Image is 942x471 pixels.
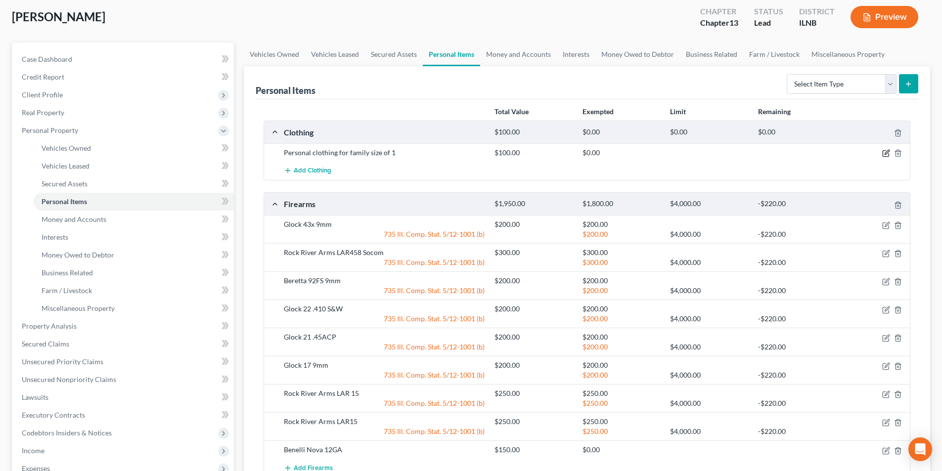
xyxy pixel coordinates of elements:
[753,342,841,352] div: -$220.00
[42,286,92,295] span: Farm / Livestock
[22,411,85,419] span: Executory Contracts
[279,332,490,342] div: Glock 21 .45ACP
[665,427,753,436] div: $4,000.00
[34,211,234,228] a: Money and Accounts
[279,304,490,314] div: Glock 22 .410 S&W
[14,406,234,424] a: Executory Contracts
[578,199,665,209] div: $1,800.00
[578,248,665,257] div: $300.00
[22,90,63,99] span: Client Profile
[22,340,69,348] span: Secured Claims
[42,233,68,241] span: Interests
[279,360,490,370] div: Glock 17 9mm
[22,393,48,401] span: Lawsuits
[279,417,490,427] div: Rock River Arms LAR15
[595,43,680,66] a: Money Owed to Debtor
[578,219,665,229] div: $200.00
[34,139,234,157] a: Vehicles Owned
[494,107,529,116] strong: Total Value
[700,6,738,17] div: Chapter
[665,342,753,352] div: $4,000.00
[753,370,841,380] div: -$220.00
[279,257,490,267] div: 735 Ill. Comp. Stat. 5/12-1001 (b)
[490,304,577,314] div: $200.00
[799,6,835,17] div: District
[851,6,918,28] button: Preview
[22,446,45,455] span: Income
[665,286,753,296] div: $4,000.00
[279,148,490,158] div: Personal clothing for family size of 1
[34,228,234,246] a: Interests
[578,304,665,314] div: $200.00
[578,276,665,286] div: $200.00
[578,445,665,455] div: $0.00
[22,108,64,117] span: Real Property
[22,126,78,134] span: Personal Property
[423,43,480,66] a: Personal Items
[578,314,665,324] div: $200.00
[557,43,595,66] a: Interests
[34,246,234,264] a: Money Owed to Debtor
[42,197,87,206] span: Personal Items
[665,314,753,324] div: $4,000.00
[578,360,665,370] div: $200.00
[14,371,234,388] a: Unsecured Nonpriority Claims
[34,175,234,193] a: Secured Assets
[578,148,665,158] div: $0.00
[490,276,577,286] div: $200.00
[753,128,841,137] div: $0.00
[490,148,577,158] div: $100.00
[14,317,234,335] a: Property Analysis
[753,229,841,239] div: -$220.00
[578,257,665,267] div: $300.00
[578,128,665,137] div: $0.00
[34,193,234,211] a: Personal Items
[244,43,305,66] a: Vehicles Owned
[578,286,665,296] div: $200.00
[665,370,753,380] div: $4,000.00
[22,428,112,437] span: Codebtors Insiders & Notices
[490,417,577,427] div: $250.00
[279,199,490,209] div: Firearms
[753,314,841,324] div: -$220.00
[34,282,234,300] a: Farm / Livestock
[12,9,105,24] span: [PERSON_NAME]
[42,304,115,312] span: Miscellaneous Property
[480,43,557,66] a: Money and Accounts
[279,398,490,408] div: 735 Ill. Comp. Stat. 5/12-1001 (b)
[490,332,577,342] div: $200.00
[14,388,234,406] a: Lawsuits
[665,128,753,137] div: $0.00
[14,50,234,68] a: Case Dashboard
[578,229,665,239] div: $200.00
[670,107,686,116] strong: Limit
[294,167,331,175] span: Add Clothing
[279,342,490,352] div: 735 Ill. Comp. Stat. 5/12-1001 (b)
[22,322,77,330] span: Property Analysis
[365,43,423,66] a: Secured Assets
[490,445,577,455] div: $150.00
[22,357,103,366] span: Unsecured Priority Claims
[279,286,490,296] div: 735 Ill. Comp. Stat. 5/12-1001 (b)
[14,335,234,353] a: Secured Claims
[34,264,234,282] a: Business Related
[279,445,490,455] div: Benelli Nova 12GA
[305,43,365,66] a: Vehicles Leased
[279,370,490,380] div: 735 Ill. Comp. Stat. 5/12-1001 (b)
[42,215,106,223] span: Money and Accounts
[806,43,891,66] a: Miscellaneous Property
[665,199,753,209] div: $4,000.00
[754,6,783,17] div: Status
[490,248,577,257] div: $300.00
[256,85,315,96] div: Personal Items
[279,248,490,257] div: Rock River Arms LAR458 Socom
[578,332,665,342] div: $200.00
[279,127,490,137] div: Clothing
[279,314,490,324] div: 735 Ill. Comp. Stat. 5/12-1001 (b)
[22,375,116,384] span: Unsecured Nonpriority Claims
[22,73,64,81] span: Credit Report
[14,353,234,371] a: Unsecured Priority Claims
[42,144,91,152] span: Vehicles Owned
[578,417,665,427] div: $250.00
[578,342,665,352] div: $200.00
